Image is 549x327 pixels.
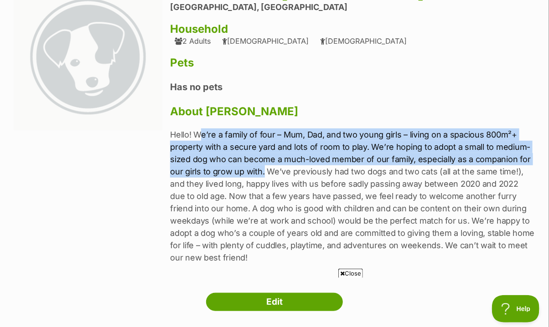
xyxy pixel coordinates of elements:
[175,37,211,45] div: 2 Adults
[222,37,309,45] div: [DEMOGRAPHIC_DATA]
[320,37,407,45] div: [DEMOGRAPHIC_DATA]
[170,81,535,93] h4: Has no pets
[170,3,535,12] li: [GEOGRAPHIC_DATA], [GEOGRAPHIC_DATA]
[170,56,535,69] h3: Pets
[492,295,540,322] iframe: Help Scout Beacon - Open
[53,281,496,322] iframe: Advertisement
[170,23,535,36] h3: Household
[170,105,535,118] h3: About [PERSON_NAME]
[170,128,535,264] p: Hello! We’re a family of four – Mum, Dad, and two young girls – living on a spacious 800m²+ prope...
[338,269,363,278] span: Close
